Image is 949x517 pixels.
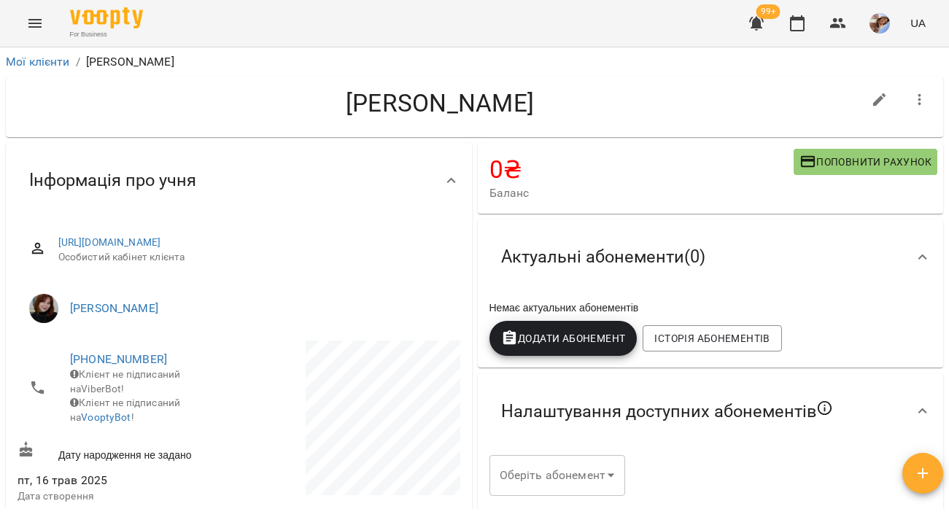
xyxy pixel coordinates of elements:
span: Історія абонементів [654,330,770,347]
span: Додати Абонемент [501,330,626,347]
p: Дата створення [18,489,236,504]
span: Особистий кабінет клієнта [58,250,449,265]
a: VooptyBot [81,411,131,423]
button: UA [905,9,931,36]
span: пт, 16 трав 2025 [18,472,236,489]
span: Актуальні абонементи ( 0 ) [501,246,705,268]
span: Баланс [489,184,794,202]
span: For Business [70,30,143,39]
a: [URL][DOMAIN_NAME] [58,236,161,248]
a: [PERSON_NAME] [70,301,158,315]
span: 99+ [756,4,780,19]
span: UA [910,15,926,31]
div: Немає актуальних абонементів [487,298,935,318]
div: ​ [489,455,625,496]
span: Клієнт не підписаний на ! [70,397,180,423]
a: [PHONE_NUMBER] [70,352,167,366]
button: Історія абонементів [643,325,781,351]
button: Поповнити рахунок [794,149,937,175]
p: [PERSON_NAME] [86,53,174,71]
h4: [PERSON_NAME] [18,88,862,118]
span: Налаштування доступних абонементів [501,400,834,423]
button: Menu [18,6,53,41]
div: Дату народження не задано [15,438,239,465]
img: Марина [29,294,58,323]
span: Інформація про учня [29,169,196,192]
li: / [76,53,80,71]
span: Поповнити рахунок [799,153,931,171]
div: Налаштування доступних абонементів [478,373,944,449]
div: Актуальні абонементи(0) [478,219,944,295]
nav: breadcrumb [6,53,943,71]
div: Інформація про учня [6,143,472,218]
svg: Якщо не обрано жодного, клієнт зможе побачити всі публічні абонементи [816,400,834,417]
h4: 0 ₴ [489,155,794,184]
img: 394bc291dafdae5dd9d4260eeb71960b.jpeg [869,13,890,34]
img: Voopty Logo [70,7,143,28]
a: Мої клієнти [6,55,70,69]
span: Клієнт не підписаний на ViberBot! [70,368,180,394]
button: Додати Абонемент [489,321,638,356]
